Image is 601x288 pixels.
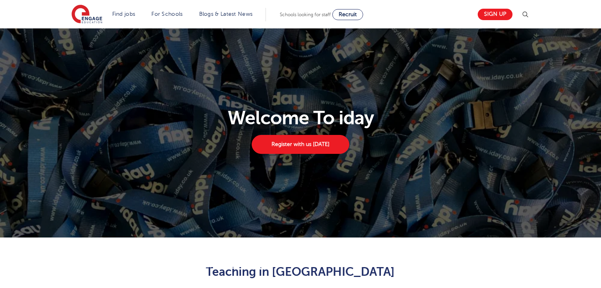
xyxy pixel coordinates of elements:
h1: Welcome To iday [67,108,534,127]
img: Engage Education [72,5,102,24]
h2: Teaching in [GEOGRAPHIC_DATA] [107,265,494,279]
a: Sign up [478,9,512,20]
a: Find jobs [112,11,136,17]
a: Register with us [DATE] [252,135,349,154]
a: Recruit [332,9,363,20]
span: Recruit [339,11,357,17]
a: Blogs & Latest News [199,11,253,17]
span: Schools looking for staff [280,12,331,17]
a: For Schools [151,11,183,17]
